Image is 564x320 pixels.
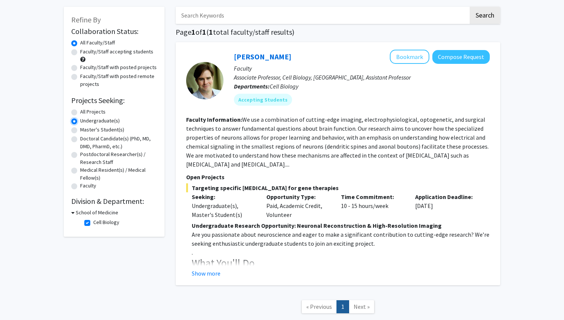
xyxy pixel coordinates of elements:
[349,300,375,313] a: Next Page
[192,222,442,229] strong: Undergraduate Research Opportunity: Neuronal Reconstruction & High-Resolution Imaging
[80,182,96,190] label: Faculty
[71,197,157,206] h2: Division & Department:
[80,108,106,116] label: All Projects
[80,150,157,166] label: Postdoctoral Researcher(s) / Research Staff
[176,7,469,24] input: Search Keywords
[336,300,349,313] a: 1
[80,126,124,134] label: Master's Student(s)
[80,72,157,88] label: Faculty/Staff with posted remote projects
[432,50,490,64] button: Compose Request to Matt Rowan
[410,192,484,219] div: [DATE]
[186,173,490,181] p: Open Projects
[234,64,490,73] p: Faculty
[80,39,115,47] label: All Faculty/Staff
[192,269,220,278] button: Show more
[176,28,500,37] h1: Page of ( total faculty/staff results)
[192,201,255,219] div: Undergraduate(s), Master's Student(s)
[306,303,332,310] span: « Previous
[209,27,213,37] span: 1
[186,116,489,168] fg-read-more: We use a combination of cutting-edge imaging, electrophysiological, optogenetic, and surgical tec...
[6,286,32,314] iframe: Chat
[390,50,429,64] button: Add Matt Rowan to Bookmarks
[192,192,255,201] p: Seeking:
[234,73,490,82] p: Associate Professor, Cell Biology, [GEOGRAPHIC_DATA], Assistant Professor
[470,7,500,24] button: Search
[71,15,101,24] span: Refine By
[266,192,330,201] p: Opportunity Type:
[80,48,153,56] label: Faculty/Staff accepting students
[80,63,157,71] label: Faculty/Staff with posted projects
[192,257,490,270] h3: What You'll Do
[191,27,195,37] span: 1
[341,192,404,201] p: Time Commitment:
[354,303,370,310] span: Next »
[71,27,157,36] h2: Collaboration Status:
[93,218,119,226] label: Cell Biology
[261,192,335,219] div: Paid, Academic Credit, Volunteer
[80,166,157,182] label: Medical Resident(s) / Medical Fellow(s)
[192,248,490,257] p: .
[202,27,206,37] span: 1
[76,209,118,217] h3: School of Medicine
[234,94,292,106] mat-chip: Accepting Students
[186,116,242,123] b: Faculty Information:
[234,52,291,61] a: [PERSON_NAME]
[301,300,337,313] a: Previous Page
[80,135,157,150] label: Doctoral Candidate(s) (PhD, MD, DMD, PharmD, etc.)
[335,192,410,219] div: 10 - 15 hours/week
[186,183,490,192] span: Targeting specific [MEDICAL_DATA] for gene therapies
[234,83,270,90] b: Departments:
[192,230,490,248] p: Are you passionate about neuroscience and eager to make a significant contribution to cutting-edg...
[270,83,298,90] span: Cell Biology
[80,117,120,125] label: Undergraduate(s)
[71,96,157,105] h2: Projects Seeking:
[415,192,479,201] p: Application Deadline:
